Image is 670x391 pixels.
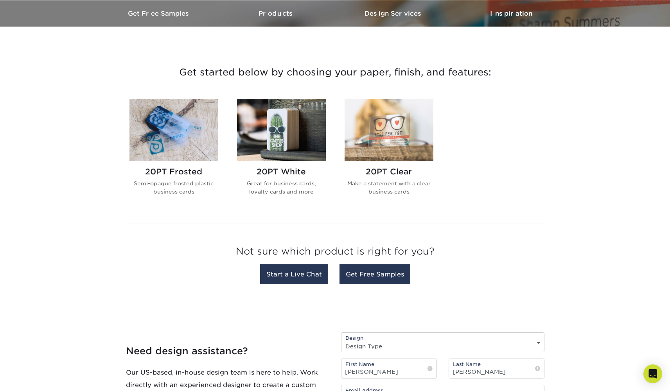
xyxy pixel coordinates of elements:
[101,0,218,27] a: Get Free Samples
[129,167,218,176] h2: 20PT Frosted
[218,10,335,17] h3: Products
[335,0,453,27] a: Design Services
[106,55,564,90] h3: Get started below by choosing your paper, finish, and features:
[260,264,328,284] a: Start a Live Chat
[237,167,326,176] h2: 20PT White
[335,10,453,17] h3: Design Services
[453,0,570,27] a: Inspiration
[237,179,326,195] p: Great for business cards, loyalty cards and more
[129,99,218,161] img: 20PT Frosted Plastic Cards
[129,179,218,195] p: Semi-opaque frosted plastic business cards
[345,167,433,176] h2: 20PT Clear
[453,10,570,17] h3: Inspiration
[345,179,433,195] p: Make a statement with a clear business cards
[643,364,662,383] div: Open Intercom Messenger
[101,10,218,17] h3: Get Free Samples
[345,99,433,208] a: 20PT Clear Plastic Cards 20PT Clear Make a statement with a clear business cards
[126,345,329,357] h4: Need design assistance?
[345,99,433,161] img: 20PT Clear Plastic Cards
[218,0,335,27] a: Products
[237,99,326,208] a: 20PT White Plastic Cards 20PT White Great for business cards, loyalty cards and more
[129,99,218,208] a: 20PT Frosted Plastic Cards 20PT Frosted Semi-opaque frosted plastic business cards
[237,99,326,161] img: 20PT White Plastic Cards
[339,264,410,284] a: Get Free Samples
[126,240,544,267] h3: Not sure which product is right for you?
